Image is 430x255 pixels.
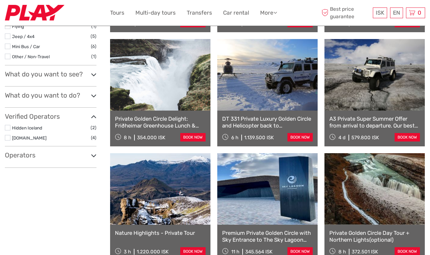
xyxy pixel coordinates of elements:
span: 11 h [124,20,132,26]
span: 4 d [338,135,346,141]
a: Mini Bus / Car [12,44,40,49]
span: 8 h [338,20,346,26]
span: Best price guarantee [320,6,372,20]
span: 0 [417,9,422,16]
span: 3 h [124,249,131,255]
span: (5) [91,33,96,40]
a: Flying [12,24,24,29]
div: 579.800 ISK [351,135,379,141]
a: book now [395,133,420,141]
span: (4) [91,134,96,141]
a: DT 331 Private Luxury Golden Circle and Helicopter back to [GEOGRAPHIC_DATA] [222,115,313,129]
span: (2) [91,124,96,131]
div: 1.139.500 ISK [244,135,274,141]
a: book now [180,133,206,141]
a: Jeep / 4x4 [12,34,34,39]
a: Multi-day tours [135,8,176,18]
span: 8 h [124,135,131,141]
img: Fly Play [5,5,64,21]
h3: Operators [5,151,96,159]
a: [DOMAIN_NAME] [12,135,46,141]
a: Hidden Iceland [12,125,42,130]
a: Premium Private Golden Circle with Sky Entrance to The Sky Lagoon Edition! [222,230,313,243]
span: 11 h [231,249,239,255]
span: ISK [376,9,384,16]
span: 8 h [338,249,346,255]
div: 345.564 ISK [245,249,272,255]
a: Car rental [223,8,249,18]
h3: What do you want to do? [5,91,96,99]
div: EN [390,7,403,18]
span: (1) [91,53,96,60]
h3: Verified Operators [5,113,96,120]
h3: What do you want to see? [5,70,96,78]
div: 395.000 ISK [138,20,166,26]
span: (1) [91,22,96,30]
a: Other / Non-Travel [12,54,50,59]
div: 354.000 ISK [137,135,165,141]
div: 367.200 ISK [352,20,379,26]
a: A3 Private Super Summer Offer from arrival to departure. Our best sellers and [GEOGRAPHIC_DATA] e... [329,115,420,129]
a: Private Golden Circle Delight: Friðheimar Greenhouse Lunch & Kerið Crater | Day Tour [115,115,206,129]
p: We're away right now. Please check back later! [9,11,73,17]
span: 6 h [231,135,238,141]
a: Transfers [187,8,212,18]
div: 372.501 ISK [352,249,378,255]
a: More [260,8,277,18]
a: Private Golden Circle Day Tour + Northern Lights(optional) [329,230,420,243]
span: 8 h [231,20,239,26]
a: Nature Highlights - Private Tour [115,230,206,236]
a: book now [287,133,313,141]
span: (6) [91,43,96,50]
div: 366.900 ISK [245,20,272,26]
button: Open LiveChat chat widget [75,10,82,18]
div: 1.220.000 ISK [137,249,169,255]
a: Tours [110,8,124,18]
